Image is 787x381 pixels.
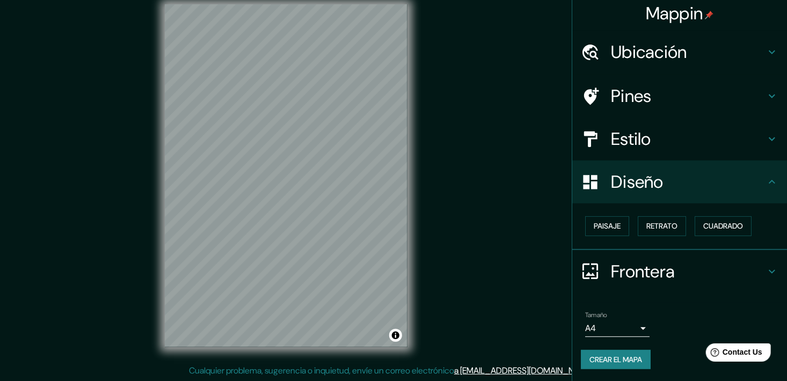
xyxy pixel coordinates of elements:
[189,364,594,377] p: Cualquier problema, sugerencia o inquietud, envíe un correo electrónico .
[572,250,787,293] div: Frontera
[705,11,713,19] img: pin-icon.png
[611,171,766,193] h4: Diseño
[581,350,651,370] button: Crear el mapa
[389,329,402,342] button: Alternar atribución
[585,320,650,337] div: A4
[585,310,607,319] label: Tamaño
[594,219,621,233] font: Paisaje
[691,339,775,369] iframe: Help widget launcher
[572,118,787,160] div: Estilo
[572,75,787,118] div: Pines
[611,128,766,150] h4: Estilo
[572,160,787,203] div: Diseño
[646,219,677,233] font: Retrato
[646,2,703,25] font: Mappin
[611,85,766,107] h4: Pines
[589,353,642,367] font: Crear el mapa
[572,31,787,74] div: Ubicación
[611,41,766,63] h4: Ubicación
[695,216,752,236] button: Cuadrado
[703,219,743,233] font: Cuadrado
[638,216,686,236] button: Retrato
[585,216,629,236] button: Paisaje
[454,365,593,376] a: a [EMAIL_ADDRESS][DOMAIN_NAME]
[611,261,766,282] h4: Frontera
[165,4,407,347] canvas: Mapa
